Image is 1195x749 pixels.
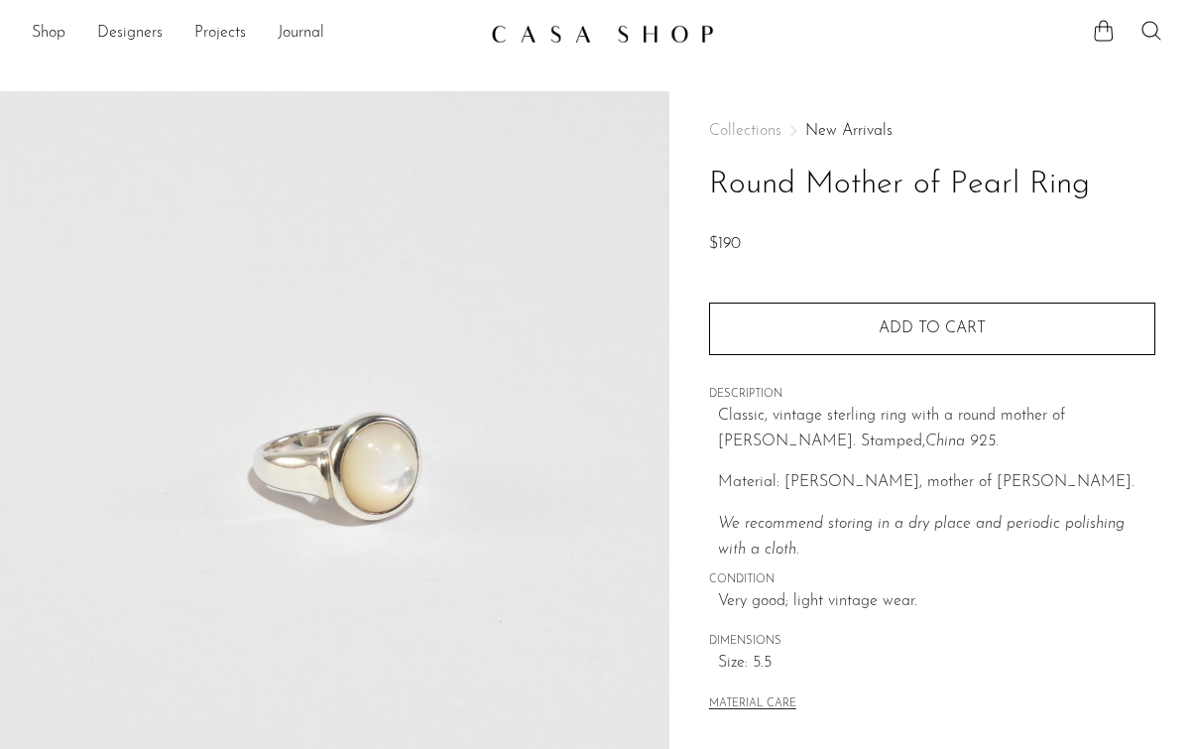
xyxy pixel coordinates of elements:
[709,160,1155,210] h1: Round Mother of Pearl Ring
[278,21,324,47] a: Journal
[718,470,1155,496] p: Material: [PERSON_NAME], mother of [PERSON_NAME].
[709,697,796,712] button: MATERIAL CARE
[718,516,1125,558] i: We recommend storing in a dry place and periodic polishing with a cloth.
[925,434,999,449] em: China 925.
[718,589,1155,615] span: Very good; light vintage wear.
[709,123,781,139] span: Collections
[709,303,1155,354] button: Add to cart
[709,123,1155,139] nav: Breadcrumbs
[879,320,986,336] span: Add to cart
[718,651,1155,677] span: Size: 5.5
[718,404,1155,454] p: Classic, vintage sterling ring with a round mother of [PERSON_NAME]. Stamped,
[709,633,1155,651] span: DIMENSIONS
[709,386,1155,404] span: DESCRIPTION
[32,17,475,51] ul: NEW HEADER MENU
[97,21,163,47] a: Designers
[805,123,893,139] a: New Arrivals
[32,21,65,47] a: Shop
[709,571,1155,589] span: CONDITION
[709,236,741,252] span: $190
[32,17,475,51] nav: Desktop navigation
[194,21,246,47] a: Projects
